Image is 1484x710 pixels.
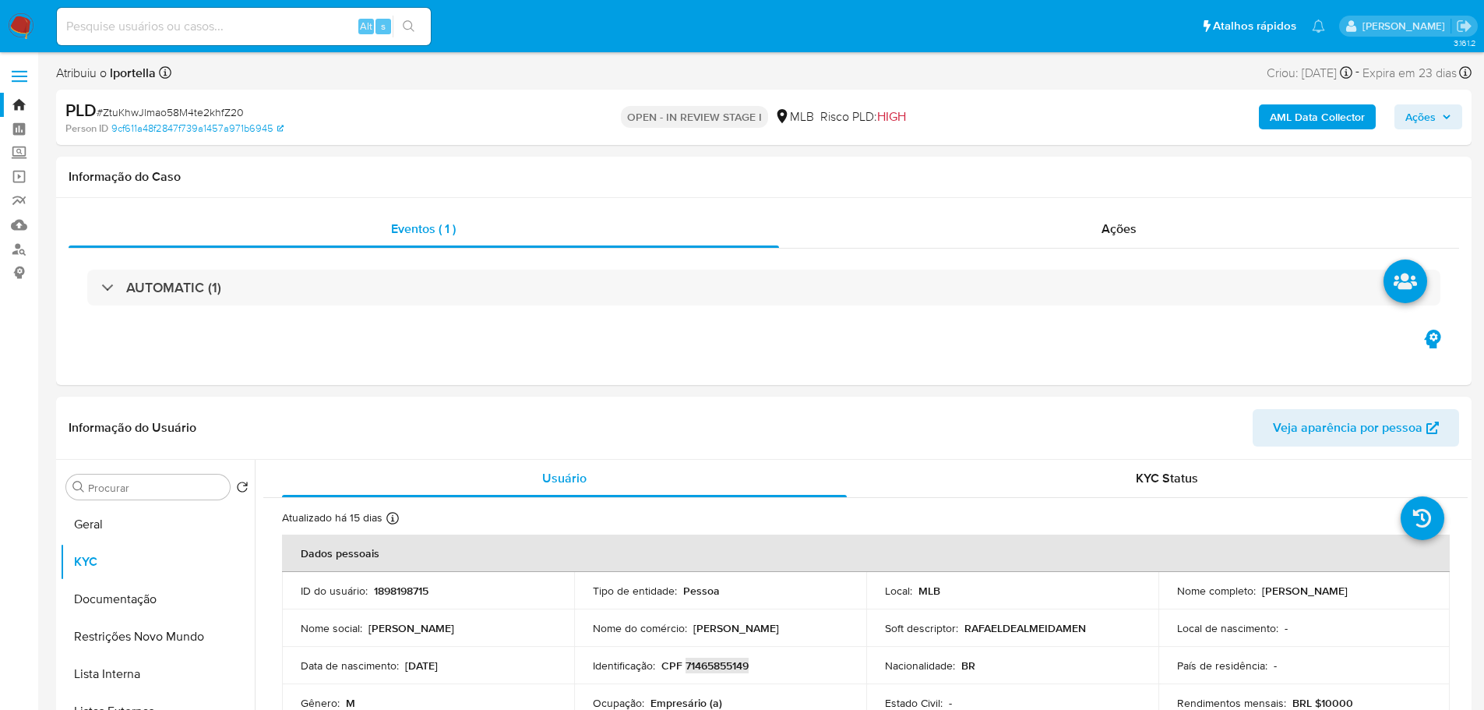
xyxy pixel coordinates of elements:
span: HIGH [877,108,906,125]
p: Tipo de entidade : [593,584,677,598]
p: lucas.portella@mercadolivre.com [1362,19,1451,34]
input: Pesquise usuários ou casos... [57,16,431,37]
p: Local de nascimento : [1177,621,1278,635]
button: Retornar ao pedido padrão [236,481,249,498]
a: Notificações [1312,19,1325,33]
span: Expira em 23 dias [1362,65,1457,82]
span: Risco PLD: [820,108,906,125]
b: lportella [107,64,156,82]
h1: Informação do Usuário [69,420,196,436]
p: Nome social : [301,621,362,635]
button: Ações [1394,104,1462,129]
p: Pessoa [683,584,720,598]
span: # ZtuKhwJlmao58M4te2khfZ20 [97,104,244,120]
p: Gênero : [301,696,340,710]
button: Documentação [60,581,255,618]
span: Atalhos rápidos [1213,18,1296,34]
p: Soft descriptor : [885,621,958,635]
p: ID do usuário : [301,584,368,598]
p: BR [961,659,975,673]
div: MLB [774,108,814,125]
p: 1898198715 [374,584,428,598]
p: Ocupação : [593,696,644,710]
h1: Informação do Caso [69,169,1459,185]
p: Nacionalidade : [885,659,955,673]
p: Atualizado há 15 dias [282,510,382,525]
p: [DATE] [405,659,438,673]
p: OPEN - IN REVIEW STAGE I [621,106,768,128]
p: País de residência : [1177,659,1267,673]
p: Identificação : [593,659,655,673]
p: [PERSON_NAME] [368,621,454,635]
th: Dados pessoais [282,535,1450,572]
button: KYC [60,543,255,581]
span: Ações [1405,104,1436,129]
p: Data de nascimento : [301,659,399,673]
span: Alt [360,19,372,34]
p: - [949,696,952,710]
p: Nome do comércio : [593,621,687,635]
button: Veja aparência por pessoa [1253,409,1459,447]
a: 9cf611a48f2847f739a1457a971b6945 [111,122,284,136]
button: AML Data Collector [1259,104,1376,129]
span: Ações [1102,220,1137,238]
span: Veja aparência por pessoa [1273,409,1422,447]
button: Procurar [72,481,85,493]
b: AML Data Collector [1270,104,1365,129]
h3: AUTOMATIC (1) [126,279,221,296]
b: Person ID [65,122,108,136]
p: BRL $10000 [1292,696,1353,710]
span: KYC Status [1136,469,1198,487]
p: Estado Civil : [885,696,943,710]
span: Usuário [542,469,587,487]
button: Geral [60,506,255,543]
input: Procurar [88,481,224,495]
p: Rendimentos mensais : [1177,696,1286,710]
button: Lista Interna [60,655,255,693]
p: RAFAELDEALMEIDAMEN [964,621,1086,635]
p: Nome completo : [1177,584,1256,598]
button: Restrições Novo Mundo [60,618,255,655]
button: search-icon [393,16,425,37]
div: AUTOMATIC (1) [87,270,1440,306]
span: s [381,19,386,34]
p: Local : [885,584,912,598]
span: Eventos ( 1 ) [391,220,456,238]
p: MLB [918,584,940,598]
p: - [1285,621,1288,635]
span: - [1355,62,1359,83]
p: Empresário (a) [650,696,722,710]
p: - [1274,659,1277,673]
span: Atribuiu o [56,65,156,82]
p: CPF 71465855149 [661,659,749,673]
b: PLD [65,97,97,122]
div: Criou: [DATE] [1267,62,1352,83]
p: [PERSON_NAME] [693,621,779,635]
p: M [346,696,355,710]
p: [PERSON_NAME] [1262,584,1348,598]
a: Sair [1456,18,1472,34]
